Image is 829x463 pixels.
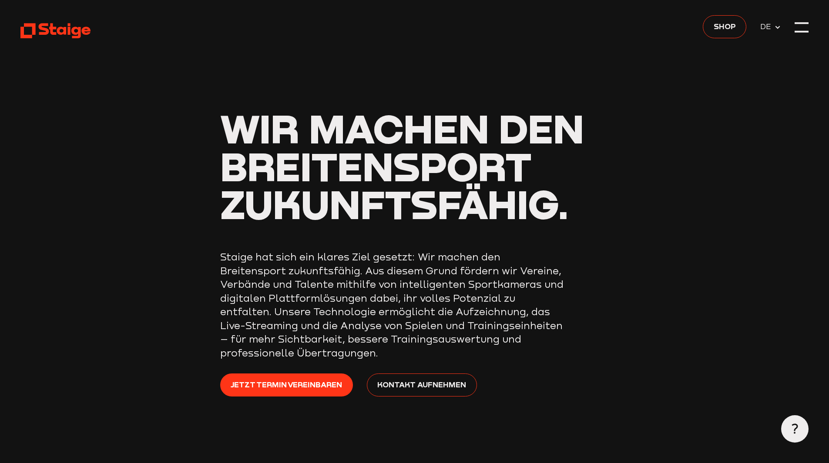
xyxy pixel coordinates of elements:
span: Jetzt Termin vereinbaren [231,379,342,391]
p: Staige hat sich ein klares Ziel gesetzt: Wir machen den Breitensport zukunftsfähig. Aus diesem Gr... [220,250,568,360]
span: Wir machen den Breitensport zukunftsfähig. [220,104,584,227]
a: Jetzt Termin vereinbaren [220,373,353,396]
a: Kontakt aufnehmen [367,373,477,396]
a: Shop [703,15,746,38]
span: Kontakt aufnehmen [377,379,466,391]
span: DE [760,20,774,33]
span: Shop [714,20,736,32]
